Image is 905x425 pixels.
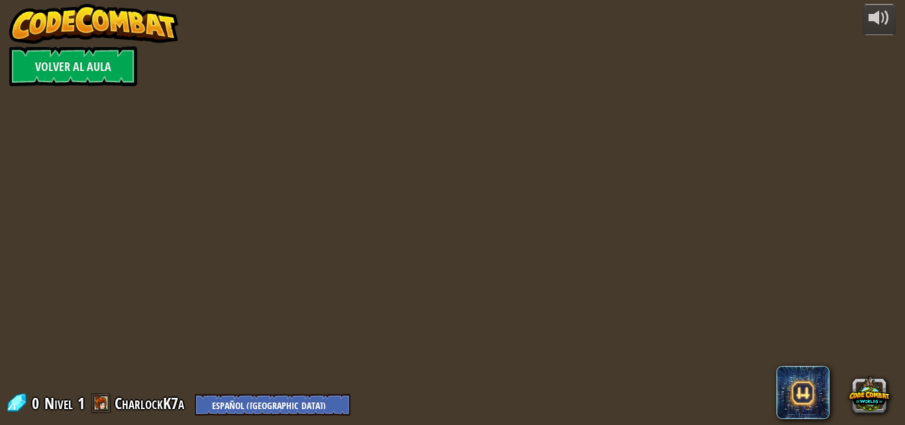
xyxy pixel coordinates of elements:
span: 1 [78,393,85,414]
img: CodeCombat - Learn how to code by playing a game [9,4,179,44]
span: Nivel [44,393,73,414]
button: Ajustar el volúmen [863,4,896,35]
button: CodeCombat Worlds on Roblox [849,373,890,414]
a: CharlockK7a [115,393,188,414]
span: 0 [32,393,43,414]
a: Volver al aula [9,46,137,86]
span: CodeCombat AI HackStack [776,366,829,419]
